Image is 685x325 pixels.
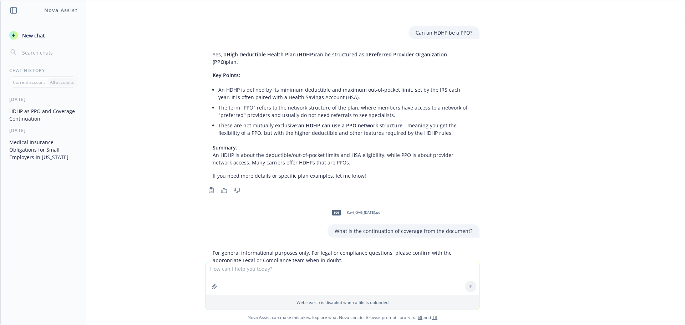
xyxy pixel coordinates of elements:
[328,204,383,222] div: pdfKavi_GAG_[DATE].pdf
[213,172,472,179] p: If you need more details or specific plan examples, let me know!
[44,6,78,14] h1: Nova Assist
[213,72,240,78] span: Key Points:
[1,127,86,133] div: [DATE]
[208,187,214,193] svg: Copy to clipboard
[213,51,472,66] p: Yes, a can be structured as a plan.
[432,314,437,320] a: TR
[21,32,45,39] span: New chat
[213,249,472,264] p: For general informational purposes only. For legal or compliance questions, please confirm with t...
[231,185,243,195] button: Thumbs down
[213,144,472,166] p: An HDHP is about the deductible/out-of-pocket limits and HSA eligibility, while PPO is about prov...
[21,47,77,57] input: Search chats
[416,29,472,36] p: Can an HDHP be a PPO?
[3,310,682,325] span: Nova Assist can make mistakes. Explore what Nova can do: Browse prompt library for and
[6,105,80,125] button: HDHP as PPO and Coverage Continuation
[1,96,86,102] div: [DATE]
[347,210,381,215] span: Kavi_GAG_[DATE].pdf
[13,79,45,85] p: Current account
[218,102,472,120] li: The term "PPO" refers to the network structure of the plan, where members have access to a networ...
[332,210,341,215] span: pdf
[227,51,315,58] span: High Deductible Health Plan (HDHP)
[50,79,74,85] p: All accounts
[218,120,472,138] li: These are not mutually exclusive: —meaning you get the flexibility of a PPO, but with the higher ...
[6,136,80,163] button: Medical Insurance Obligations for Small Employers in [US_STATE]
[6,29,80,42] button: New chat
[298,122,402,129] span: an HDHP can use a PPO network structure
[1,67,86,73] div: Chat History
[418,314,422,320] a: BI
[213,144,237,151] span: Summary:
[210,299,475,305] p: Web search is disabled when a file is uploaded
[335,227,472,235] p: What is the continuation of coverage from the document?
[218,85,472,102] li: An HDHP is defined by its minimum deductible and maximum out-of-pocket limit, set by the IRS each...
